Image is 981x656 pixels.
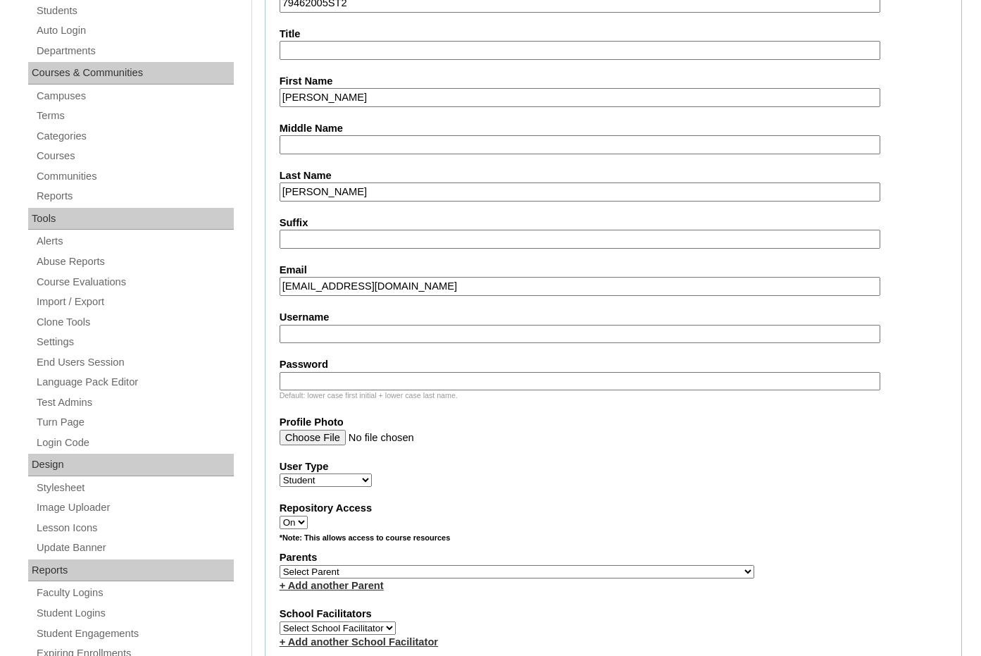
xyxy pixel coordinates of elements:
[35,605,234,622] a: Student Logins
[280,459,947,474] label: User Type
[280,74,947,89] label: First Name
[35,233,234,250] a: Alerts
[35,373,234,391] a: Language Pack Editor
[28,208,234,230] div: Tools
[35,147,234,165] a: Courses
[280,415,947,430] label: Profile Photo
[35,128,234,145] a: Categories
[280,607,947,621] label: School Facilitators
[280,121,947,136] label: Middle Name
[35,314,234,331] a: Clone Tools
[35,584,234,602] a: Faculty Logins
[35,42,234,60] a: Departments
[280,168,947,183] label: Last Name
[280,357,947,372] label: Password
[35,479,234,497] a: Stylesheet
[35,273,234,291] a: Course Evaluations
[28,559,234,582] div: Reports
[280,263,947,278] label: Email
[35,87,234,105] a: Campuses
[35,333,234,351] a: Settings
[280,636,438,648] a: + Add another School Facilitator
[35,539,234,557] a: Update Banner
[280,216,947,230] label: Suffix
[35,2,234,20] a: Students
[35,499,234,516] a: Image Uploader
[35,293,234,311] a: Import / Export
[35,519,234,537] a: Lesson Icons
[35,434,234,452] a: Login Code
[35,414,234,431] a: Turn Page
[28,62,234,85] div: Courses & Communities
[35,187,234,205] a: Reports
[35,625,234,643] a: Student Engagements
[280,533,947,550] div: *Note: This allows access to course resources
[280,390,947,401] div: Default: lower case first initial + lower case last name.
[35,22,234,39] a: Auto Login
[35,253,234,271] a: Abuse Reports
[280,501,947,516] label: Repository Access
[35,354,234,371] a: End Users Session
[35,394,234,411] a: Test Admins
[280,27,947,42] label: Title
[28,454,234,476] div: Design
[280,310,947,325] label: Username
[280,550,947,565] label: Parents
[35,107,234,125] a: Terms
[35,168,234,185] a: Communities
[280,580,384,591] a: + Add another Parent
